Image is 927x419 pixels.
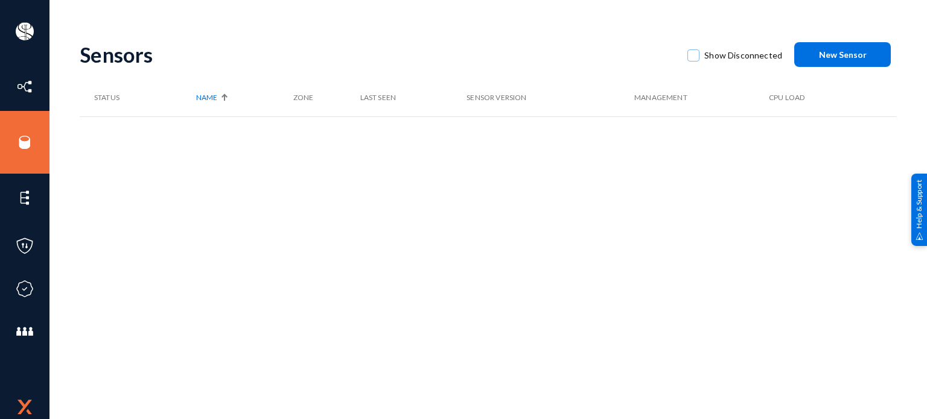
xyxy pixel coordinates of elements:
img: icon-policies.svg [16,237,34,255]
div: Sensors [80,42,675,67]
th: Last Seen [360,79,467,116]
img: ACg8ocIa8OWj5FIzaB8MU-JIbNDt0RWcUDl_eQ0ZyYxN7rWYZ1uJfn9p=s96-c [16,22,34,40]
th: Zone [293,79,360,116]
div: Help & Support [911,173,927,245]
span: Name [196,92,217,103]
th: Sensor Version [467,79,634,116]
div: Name [196,92,287,103]
img: icon-compliance.svg [16,280,34,298]
img: icon-elements.svg [16,189,34,207]
img: icon-members.svg [16,323,34,341]
th: Management [634,79,769,116]
img: help_support.svg [916,232,923,240]
span: New Sensor [819,49,867,60]
img: icon-sources.svg [16,133,34,151]
img: icon-inventory.svg [16,78,34,96]
th: Status [80,79,196,116]
span: Show Disconnected [704,46,782,65]
th: CPU Load [769,79,860,116]
button: New Sensor [794,42,891,67]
